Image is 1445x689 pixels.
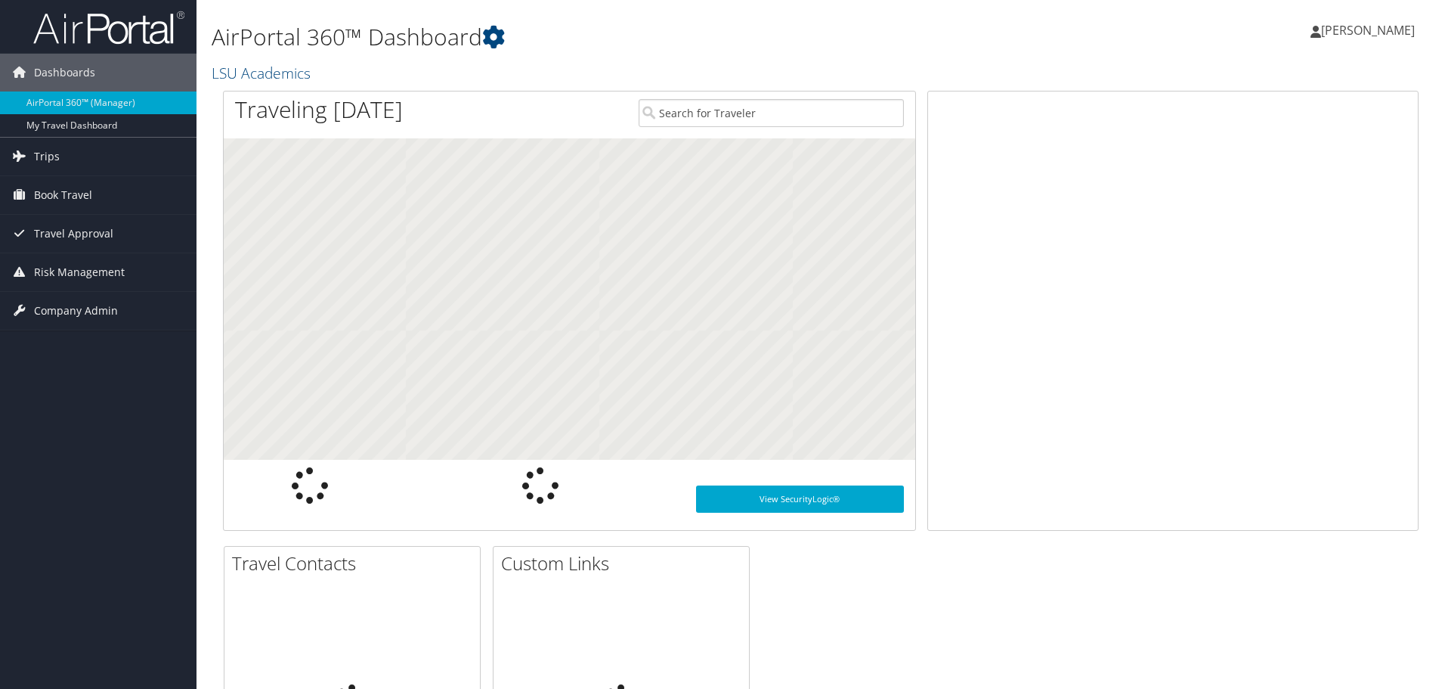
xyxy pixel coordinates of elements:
[34,54,95,92] span: Dashboards
[33,10,184,45] img: airportal-logo.png
[34,215,113,253] span: Travel Approval
[501,551,749,576] h2: Custom Links
[212,63,314,83] a: LSU Academics
[34,176,92,214] span: Book Travel
[639,99,904,127] input: Search for Traveler
[235,94,403,126] h1: Traveling [DATE]
[34,138,60,175] span: Trips
[1310,8,1430,53] a: [PERSON_NAME]
[212,21,1024,53] h1: AirPortal 360™ Dashboard
[34,253,125,291] span: Risk Management
[34,292,118,330] span: Company Admin
[232,551,480,576] h2: Travel Contacts
[1321,22,1415,39] span: [PERSON_NAME]
[696,486,904,513] a: View SecurityLogic®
